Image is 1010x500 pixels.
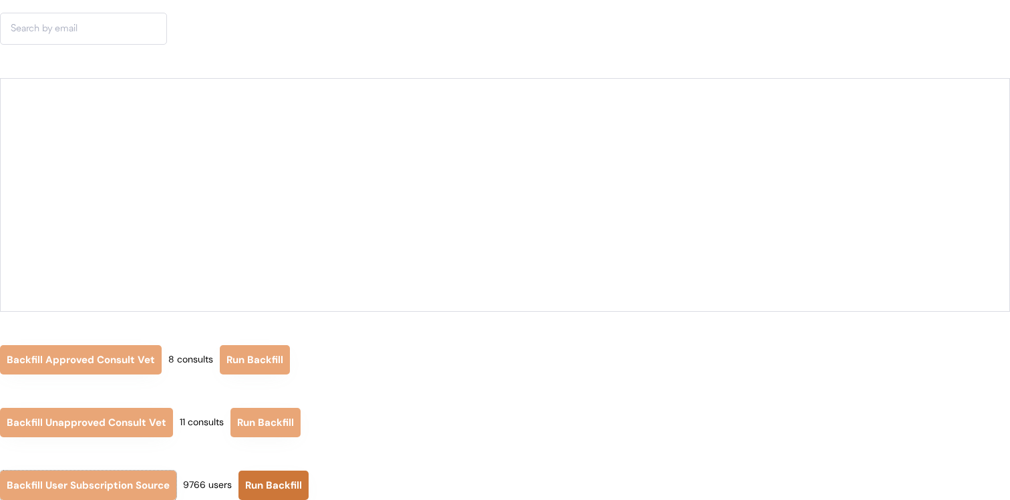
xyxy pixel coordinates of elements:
[220,345,290,374] button: Run Backfill
[238,471,309,500] button: Run Backfill
[180,416,224,429] div: 11 consults
[168,353,213,366] div: 8 consults
[183,479,232,492] div: 9766 users
[230,408,301,437] button: Run Backfill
